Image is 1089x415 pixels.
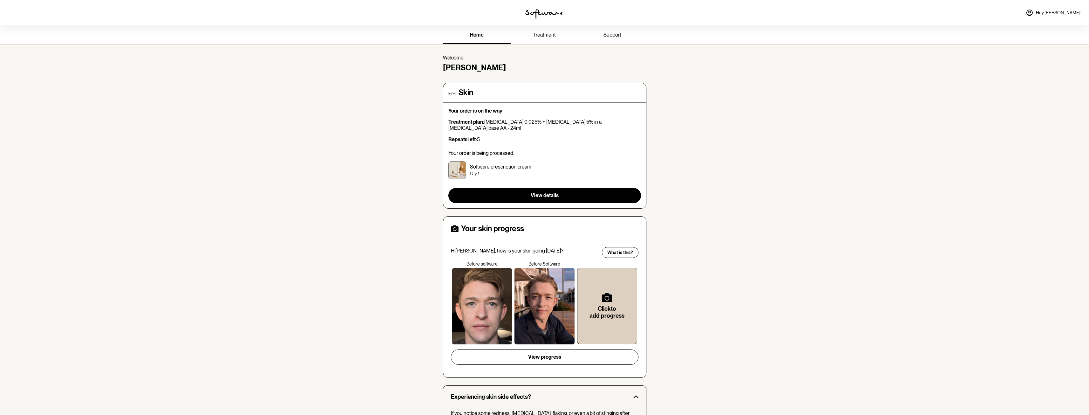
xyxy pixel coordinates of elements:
strong: Treatment plan: [448,119,484,125]
button: View details [448,188,641,203]
h4: [PERSON_NAME] [443,63,646,73]
button: What is this? [602,247,638,258]
p: Your order is on the way [448,108,641,114]
p: Welcome [443,55,646,61]
p: [MEDICAL_DATA] 0.025% + [MEDICAL_DATA] 5% in a [MEDICAL_DATA] base AA - 24ml [448,119,641,131]
strong: Repeats left: [448,136,477,142]
p: Hi [PERSON_NAME] , how is your skin going [DATE]? [451,248,598,254]
span: treatment [533,32,556,38]
a: Hey,[PERSON_NAME]! [1022,5,1085,20]
button: View progress [451,349,638,365]
p: Before Software [513,261,576,267]
h6: Click to add progress [588,305,627,319]
span: Hey, [PERSON_NAME] ! [1036,10,1081,16]
img: ckrjxa58r00013h5xwe9s3e5z.jpg [448,161,466,179]
span: support [603,32,621,38]
h4: Your skin progress [461,224,524,233]
img: software logo [525,9,563,19]
p: Before software [451,261,513,267]
a: treatment [511,27,578,44]
p: 5 [448,136,641,142]
a: home [443,27,511,44]
span: View progress [528,354,561,360]
span: What is this? [607,250,633,255]
button: Experiencing skin side effects? [443,386,646,405]
span: View details [531,192,559,198]
p: Software prescription cream [470,164,531,170]
span: home [470,32,484,38]
p: Qty: 1 [470,171,531,176]
p: Your order is being processed. [448,150,641,156]
a: support [578,27,646,44]
h4: Skin [458,88,473,97]
h3: Experiencing skin side effects? [451,393,531,400]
